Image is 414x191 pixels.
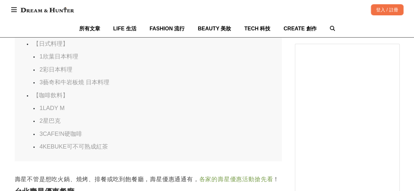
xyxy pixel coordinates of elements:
a: 4KEBUKE可不可熟成紅茶 [40,143,108,150]
span: CREATE 創作 [283,26,316,31]
div: 登入 / 註冊 [371,4,404,15]
span: FASHION 流行 [150,26,185,31]
a: 3CAFE!N硬咖啡 [40,131,82,137]
a: 各家的壽星優惠活動搶先看 [199,176,273,183]
span: BEAUTY 美妝 [198,26,231,31]
a: FASHION 流行 [150,20,185,37]
a: 【日式料理】 [33,40,68,47]
a: 3藝奇和牛岩板燒 日本料理 [40,79,109,86]
span: 所有文章 [79,26,100,31]
a: CREATE 創作 [283,20,316,37]
span: LIFE 生活 [113,26,136,31]
a: 2彩日本料理 [40,66,72,73]
a: BEAUTY 美妝 [198,20,231,37]
a: 【咖啡飲料】 [33,92,68,99]
span: TECH 科技 [244,26,270,31]
a: 所有文章 [79,20,100,37]
img: Dream & Hunter [17,4,77,16]
a: LIFE 生活 [113,20,136,37]
a: 2星巴克 [40,118,61,124]
a: TECH 科技 [244,20,270,37]
p: 壽星不管是想吃火鍋、燒烤、排餐或吃到飽餐廳，壽星優惠通通有， ！ [15,174,282,184]
a: 1LADY M [40,105,65,111]
a: 1欣葉日本料理 [40,53,78,60]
